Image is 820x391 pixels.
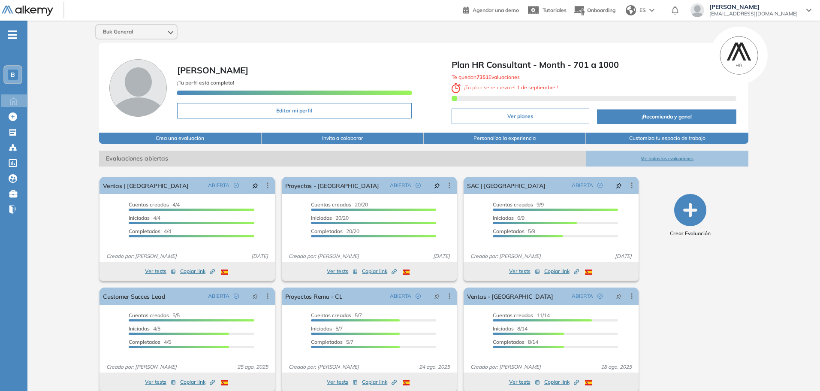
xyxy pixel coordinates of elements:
span: pushpin [252,182,258,189]
span: 20/20 [311,228,359,234]
a: Proyectos Remu - CL [285,288,343,305]
span: [PERSON_NAME] [709,3,798,10]
span: check-circle [597,294,603,299]
span: ABIERTA [390,182,411,189]
button: Ver tests [145,377,176,387]
button: Copiar link [544,266,579,276]
button: Copiar link [180,377,215,387]
span: [PERSON_NAME] [177,65,248,76]
span: ABIERTA [208,182,229,189]
span: 11/14 [493,312,550,318]
span: 9/9 [493,201,544,208]
button: pushpin [428,289,446,303]
img: world [626,5,636,15]
button: Ver tests [327,377,358,387]
span: 5/7 [311,312,362,318]
span: Onboarding [587,7,615,13]
span: [DATE] [612,252,635,260]
span: Completados [129,339,160,345]
button: Copiar link [544,377,579,387]
span: check-circle [234,183,239,188]
span: Iniciadas [493,325,514,332]
span: ES [639,6,646,14]
button: pushpin [609,289,628,303]
span: 4/5 [129,339,171,345]
span: [DATE] [430,252,453,260]
img: arrow [649,9,654,12]
span: 4/5 [129,325,160,332]
button: Onboarding [573,1,615,20]
span: Iniciadas [129,215,150,221]
span: 5/7 [311,325,343,332]
button: pushpin [246,289,265,303]
span: Completados [311,228,343,234]
button: Ver tests [509,266,540,276]
span: Completados [493,339,525,345]
span: pushpin [616,182,622,189]
button: Invita a colaborar [262,133,424,144]
span: Creado por: [PERSON_NAME] [285,252,362,260]
a: Ventas | [GEOGRAPHIC_DATA] [103,177,188,194]
button: Ver tests [145,266,176,276]
span: Completados [129,228,160,234]
span: 4/4 [129,201,180,208]
button: ¡Recomienda y gana! [597,109,736,124]
span: Iniciadas [311,215,332,221]
button: Customiza tu espacio de trabajo [586,133,748,144]
span: Completados [311,339,343,345]
button: pushpin [609,179,628,192]
span: 4/4 [129,228,171,234]
button: Ver todas las evaluaciones [586,151,748,167]
span: Copiar link [180,267,215,275]
span: Agendar una demo [473,7,519,13]
button: Ver tests [327,266,358,276]
b: 1 de septiembre [516,84,557,91]
button: Crear Evaluación [670,194,711,237]
img: ESP [403,270,410,275]
span: Creado por: [PERSON_NAME] [285,363,362,371]
span: 5/5 [129,312,180,318]
span: 18 ago. 2025 [597,363,635,371]
button: Ver tests [509,377,540,387]
span: 4/4 [129,215,160,221]
span: Copiar link [180,378,215,386]
button: Copiar link [362,377,397,387]
span: Cuentas creadas [493,312,533,318]
span: Copiar link [544,378,579,386]
span: check-circle [234,294,239,299]
span: Cuentas creadas [311,312,351,318]
img: ESP [221,380,228,385]
span: Cuentas creadas [311,201,351,208]
button: Personaliza la experiencia [424,133,586,144]
span: 25 ago. 2025 [234,363,271,371]
span: Cuentas creadas [129,312,169,318]
span: Cuentas creadas [493,201,533,208]
span: Iniciadas [311,325,332,332]
span: Cuentas creadas [129,201,169,208]
span: Completados [493,228,525,234]
span: Copiar link [544,267,579,275]
span: Creado por: [PERSON_NAME] [103,363,180,371]
button: Editar mi perfil [177,103,411,118]
span: ABIERTA [572,292,593,300]
button: pushpin [246,179,265,192]
i: - [8,34,17,36]
img: ESP [585,380,592,385]
span: pushpin [252,293,258,300]
span: pushpin [616,293,622,300]
span: check-circle [416,183,421,188]
span: Crear Evaluación [670,230,711,237]
span: Creado por: [PERSON_NAME] [467,363,544,371]
img: Logo [2,6,53,16]
img: ESP [403,380,410,385]
span: 5/7 [311,339,353,345]
span: Copiar link [362,267,397,275]
button: Copiar link [180,266,215,276]
span: 8/14 [493,339,538,345]
button: Ver planes [452,109,590,124]
span: [EMAIL_ADDRESS][DOMAIN_NAME] [709,10,798,17]
span: pushpin [434,293,440,300]
span: 20/20 [311,215,349,221]
span: 5/9 [493,228,535,234]
span: Tutoriales [543,7,567,13]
